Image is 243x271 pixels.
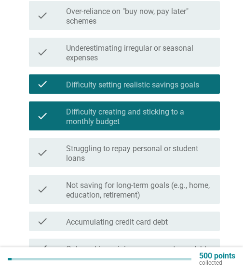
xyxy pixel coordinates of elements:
label: Difficulty creating and sticking to a monthly budget [66,107,212,127]
i: check [37,42,48,63]
label: Not saving for long-term goals (e.g., home, education, retirement) [66,181,212,200]
p: 500 points [199,253,235,259]
i: check [37,242,48,254]
i: check [37,5,48,26]
i: check [37,105,48,127]
label: Only making minimum payments on debts [66,244,211,254]
label: Underestimating irregular or seasonal expenses [66,43,212,63]
label: Accumulating credit card debt [66,217,168,227]
p: collected [199,259,235,266]
i: check [37,78,48,90]
label: Difficulty setting realistic savings goals [66,80,199,90]
i: check [37,142,48,163]
label: Over-reliance on "buy now, pay later" schemes [66,7,212,26]
i: check [37,215,48,227]
label: Struggling to repay personal or student loans [66,144,212,163]
i: check [37,179,48,200]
